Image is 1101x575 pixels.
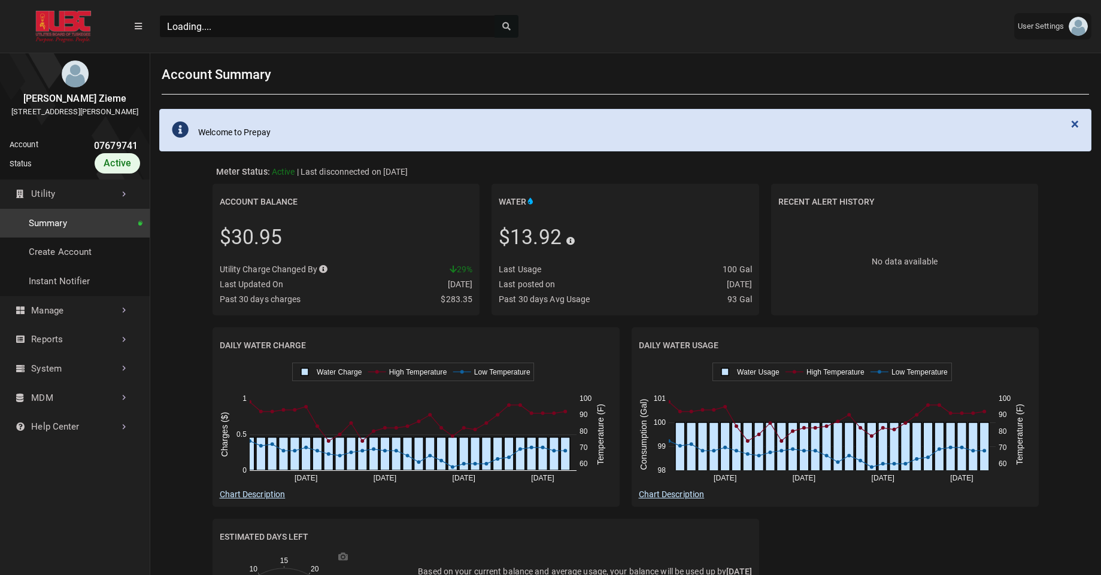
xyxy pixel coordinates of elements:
h2: Daily Water Usage [639,334,718,357]
h2: Water [499,191,535,213]
div: $283.35 [441,293,472,306]
div: No data available [778,218,1032,306]
button: Close [1059,109,1091,138]
button: Menu [127,16,150,37]
span: User Settings [1018,20,1069,32]
span: Meter Status: [216,167,270,177]
div: [STREET_ADDRESS][PERSON_NAME] [10,106,140,117]
div: [PERSON_NAME] Zieme [10,92,140,106]
div: 100 Gal [723,263,752,276]
div: Past 30 days Avg Usage [499,293,590,306]
a: Chart Description [639,489,705,499]
div: Status [10,158,32,169]
div: [DATE] [448,278,473,291]
h1: Account Summary [162,65,272,84]
a: User Settings [1014,13,1091,39]
span: 29% [450,264,472,274]
button: search [495,15,518,38]
a: Chart Description [220,489,286,499]
div: Last Usage [499,263,541,276]
div: Welcome to Prepay [198,126,271,139]
h2: Daily Water Charge [220,334,306,357]
div: 07679741 [38,139,140,153]
div: 93 Gal [727,293,752,306]
img: ALTSK Logo [10,11,117,42]
div: Last posted on [499,278,555,291]
span: Active [272,167,295,177]
div: $30.95 [220,223,283,252]
div: [DATE] [727,278,752,291]
h2: Recent Alert History [778,191,875,213]
input: Search [159,15,495,38]
div: Account [10,139,38,153]
span: | Last disconnected on [DATE] [297,166,408,178]
div: Utility Charge Changed By [220,263,328,276]
div: Past 30 days charges [220,293,301,306]
div: Active [95,153,140,174]
h2: Account Balance [220,191,298,213]
span: × [1071,115,1079,132]
h2: Estimated days left [220,526,308,548]
span: $13.92 [499,226,562,249]
div: Last Updated On [220,278,284,291]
